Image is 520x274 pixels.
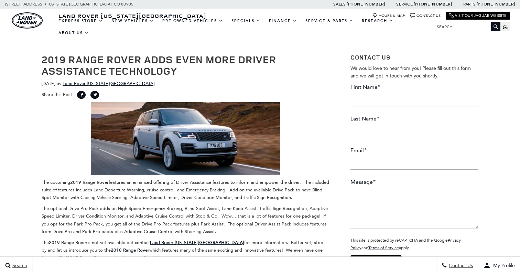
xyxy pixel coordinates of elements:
a: Finance [265,15,301,27]
p: The upcoming features an enhanced offering of Driver Assistance features to inform and empower th... [42,179,329,201]
a: Specials [227,15,265,27]
a: New Vehicles [107,15,158,27]
button: user-profile-menu [478,257,520,274]
a: [PHONE_NUMBER] [414,1,452,7]
a: Hours & Map [372,13,405,18]
a: [STREET_ADDRESS] • [US_STATE][GEOGRAPHIC_DATA], CO 80905 [5,2,133,7]
span: Contact Us [447,263,473,268]
a: EXPRESS STORE [54,15,107,27]
span: Land Rover [US_STATE][GEOGRAPHIC_DATA] [58,11,206,20]
a: Visit Our Jaguar Website [449,13,507,18]
label: Email [350,147,367,154]
span: Search [11,263,27,268]
label: Last Name [350,115,379,123]
span: Parts [463,2,476,7]
a: [PHONE_NUMBER] [347,1,385,7]
small: This site is protected by reCAPTCHA and the Google and apply. [350,238,461,250]
strong: 2017 Range Rover [67,255,106,261]
a: Pre-Owned Vehicles [158,15,227,27]
strong: 2018 Range Rover [111,247,149,253]
a: Land Rover [US_STATE][GEOGRAPHIC_DATA] [63,81,154,86]
span: Service [396,2,412,7]
a: Land Rover [US_STATE][GEOGRAPHIC_DATA] [150,240,244,245]
span: by [56,81,61,86]
a: Land Rover [US_STATE][GEOGRAPHIC_DATA] [54,11,210,20]
label: Message [350,178,376,186]
a: About Us [54,27,93,39]
a: Research [358,15,398,27]
a: 2018 Range Rover [111,247,149,253]
img: 2019 Range Rover features impressive selection of Driver Assistance Technology [91,102,280,175]
strong: Land Rover [US_STATE][GEOGRAPHIC_DATA] [150,240,244,246]
p: The is not yet available but contact for more information. Better yet, stop by and let us introdu... [42,239,329,262]
label: First Name [350,83,380,91]
a: Terms of Service [368,245,399,250]
input: Search [432,23,500,31]
strong: 2019 Range Rover [49,240,87,246]
p: The optional Drive Pro Pack adds on High Speed Emergency Braking, Blind Spot Assist, Lane Keep As... [42,205,329,235]
span: We would love to hear from you! Please fill out this form and we will get in touch with you shortly. [350,65,471,79]
span: Sales [333,2,346,7]
a: Service & Parts [301,15,358,27]
nav: Main Navigation [54,15,432,39]
a: [PHONE_NUMBER] [477,1,515,7]
h3: Contact Us [350,54,478,61]
input: Send your message [350,255,402,268]
a: land-rover [12,12,43,29]
strong: 2019 Range Rover [70,179,109,186]
span: My Profile [490,263,515,268]
h1: 2019 Range Rover Adds Even More Driver Assistance Technology [42,54,329,76]
a: Contact Us [410,13,441,18]
img: Land Rover [12,12,43,29]
div: Share this Post: [42,91,329,102]
span: [DATE] [42,81,55,86]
